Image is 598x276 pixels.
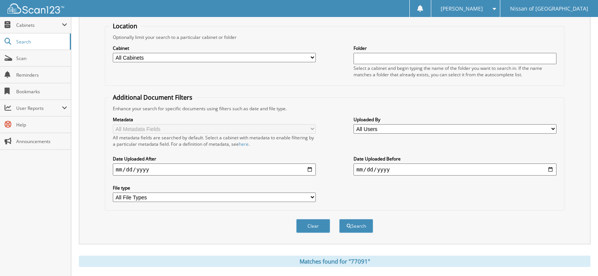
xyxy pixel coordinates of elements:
span: Help [16,122,67,128]
div: Enhance your search for specific documents using filters such as date and file type. [109,105,560,112]
label: File type [113,185,316,191]
label: Date Uploaded Before [354,156,556,162]
label: Uploaded By [354,116,556,123]
iframe: Chat Widget [560,240,598,276]
span: Nissan of [GEOGRAPHIC_DATA] [510,6,588,11]
div: Matches found for "77091" [79,256,590,267]
label: Metadata [113,116,316,123]
div: All metadata fields are searched by default. Select a cabinet with metadata to enable filtering b... [113,134,316,147]
button: Clear [296,219,330,233]
label: Date Uploaded After [113,156,316,162]
input: start [113,163,316,176]
div: Select a cabinet and begin typing the name of the folder you want to search in. If the name match... [354,65,556,78]
div: Optionally limit your search to a particular cabinet or folder [109,34,560,40]
span: Bookmarks [16,88,67,95]
span: Announcements [16,138,67,145]
span: Reminders [16,72,67,78]
legend: Location [109,22,141,30]
a: here [239,141,249,147]
span: User Reports [16,105,62,111]
input: end [354,163,556,176]
legend: Additional Document Filters [109,93,196,102]
label: Cabinet [113,45,316,51]
span: Scan [16,55,67,62]
span: [PERSON_NAME] [441,6,483,11]
label: Folder [354,45,556,51]
span: Search [16,39,66,45]
span: Cabinets [16,22,62,28]
button: Search [339,219,373,233]
img: scan123-logo-white.svg [8,3,64,14]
